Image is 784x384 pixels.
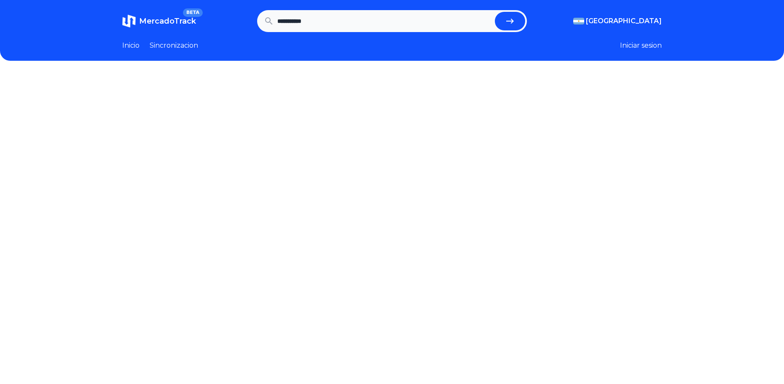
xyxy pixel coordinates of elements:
span: BETA [183,8,203,17]
span: MercadoTrack [139,16,196,26]
a: MercadoTrackBETA [122,14,196,28]
a: Sincronizacion [150,41,198,51]
span: [GEOGRAPHIC_DATA] [586,16,662,26]
button: Iniciar sesion [620,41,662,51]
img: MercadoTrack [122,14,136,28]
img: Argentina [573,18,584,24]
button: [GEOGRAPHIC_DATA] [573,16,662,26]
a: Inicio [122,41,140,51]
